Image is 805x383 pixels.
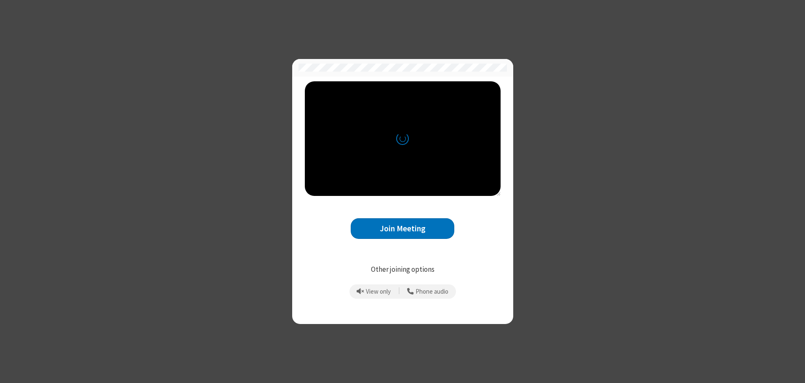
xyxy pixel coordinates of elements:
p: Other joining options [305,264,501,275]
button: Use your phone for mic and speaker while you view the meeting on this device. [404,284,452,299]
button: Join Meeting [351,218,454,239]
span: Phone audio [416,288,448,295]
span: | [398,286,400,297]
span: View only [366,288,391,295]
button: Prevent echo when there is already an active mic and speaker in the room. [354,284,394,299]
